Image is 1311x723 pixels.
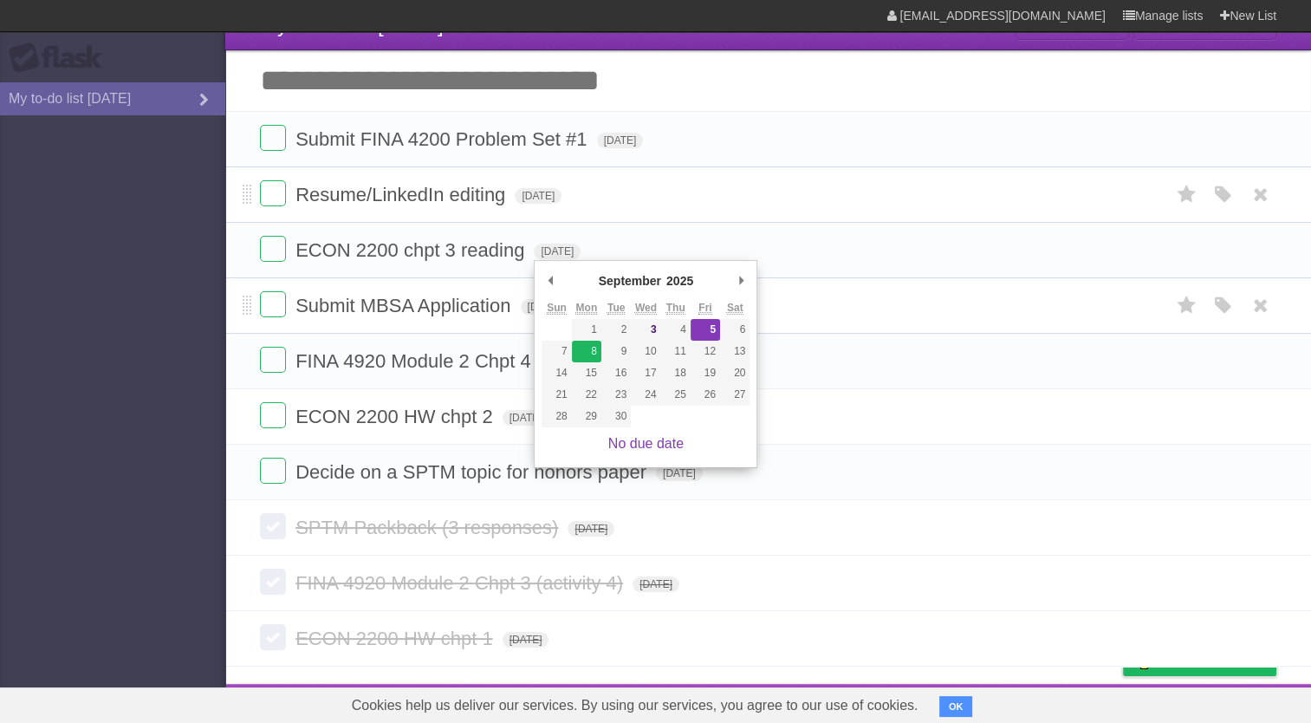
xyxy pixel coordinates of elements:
[295,572,627,594] span: FINA 4920 Module 2 Chpt 3 (activity 4)
[631,384,660,406] button: 24
[601,362,631,384] button: 16
[542,384,571,406] button: 21
[691,319,720,341] button: 5
[295,517,562,538] span: SPTM Packback (3 responses)
[720,384,750,406] button: 27
[295,628,496,649] span: ECON 2200 HW chpt 1
[631,341,660,362] button: 10
[631,362,660,384] button: 17
[260,402,286,428] label: Done
[720,362,750,384] button: 20
[732,268,750,294] button: Next Month
[568,521,614,537] span: [DATE]
[260,180,286,206] label: Done
[572,362,601,384] button: 15
[666,302,685,315] abbr: Thursday
[542,268,559,294] button: Previous Month
[542,406,571,427] button: 28
[572,384,601,406] button: 22
[661,384,691,406] button: 25
[656,466,703,481] span: [DATE]
[1171,180,1204,209] label: Star task
[260,347,286,373] label: Done
[542,341,571,362] button: 7
[295,350,535,372] span: FINA 4920 Module 2 Chpt 4
[572,341,601,362] button: 8
[260,291,286,317] label: Done
[607,302,625,315] abbr: Tuesday
[720,319,750,341] button: 6
[260,125,286,151] label: Done
[597,133,644,148] span: [DATE]
[720,341,750,362] button: 13
[661,341,691,362] button: 11
[260,624,286,650] label: Done
[1171,291,1204,320] label: Star task
[260,513,286,539] label: Done
[939,696,973,717] button: OK
[295,128,591,150] span: Submit FINA 4200 Problem Set #1
[503,410,549,426] span: [DATE]
[542,362,571,384] button: 14
[601,341,631,362] button: 9
[503,632,549,648] span: [DATE]
[661,319,691,341] button: 4
[515,188,561,204] span: [DATE]
[635,302,657,315] abbr: Wednesday
[691,362,720,384] button: 19
[601,406,631,427] button: 30
[608,436,684,451] a: No due date
[572,406,601,427] button: 29
[295,239,529,261] span: ECON 2200 chpt 3 reading
[633,576,679,592] span: [DATE]
[691,341,720,362] button: 12
[596,268,664,294] div: September
[547,302,567,315] abbr: Sunday
[698,302,711,315] abbr: Friday
[1159,645,1268,675] span: Buy me a coffee
[295,461,651,483] span: Decide on a SPTM topic for honors paper
[601,384,631,406] button: 23
[664,268,696,294] div: 2025
[260,569,286,595] label: Done
[661,362,691,384] button: 18
[260,458,286,484] label: Done
[575,302,597,315] abbr: Monday
[534,244,581,259] span: [DATE]
[521,299,568,315] span: [DATE]
[295,295,515,316] span: Submit MBSA Application
[9,42,113,74] div: Flask
[601,319,631,341] button: 2
[691,384,720,406] button: 26
[260,236,286,262] label: Done
[295,184,509,205] span: Resume/LinkedIn editing
[572,319,601,341] button: 1
[334,688,936,723] span: Cookies help us deliver our services. By using our services, you agree to our use of cookies.
[727,302,743,315] abbr: Saturday
[295,406,496,427] span: ECON 2200 HW chpt 2
[631,319,660,341] button: 3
